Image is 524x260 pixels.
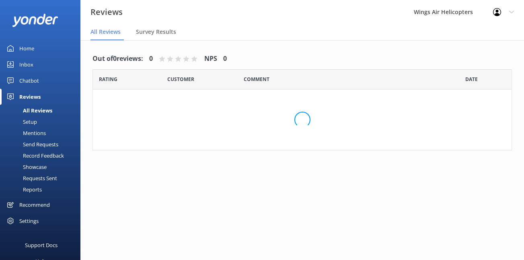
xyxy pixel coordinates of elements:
[19,56,33,73] div: Inbox
[19,197,50,213] div: Recommend
[90,6,123,19] h3: Reviews
[5,105,80,116] a: All Reviews
[5,173,57,184] div: Requests Sent
[5,150,64,161] div: Record Feedback
[19,89,41,105] div: Reviews
[5,161,80,173] a: Showcase
[12,14,58,27] img: yonder-white-logo.png
[5,139,80,150] a: Send Requests
[5,105,52,116] div: All Reviews
[465,75,478,83] span: Date
[204,54,217,64] h4: NPS
[5,116,37,127] div: Setup
[5,127,80,139] a: Mentions
[5,139,58,150] div: Send Requests
[19,40,34,56] div: Home
[92,54,143,64] h4: Out of 0 reviews:
[25,237,58,253] div: Support Docs
[5,173,80,184] a: Requests Sent
[90,28,121,36] span: All Reviews
[5,127,46,139] div: Mentions
[5,116,80,127] a: Setup
[136,28,176,36] span: Survey Results
[19,73,39,89] div: Chatbot
[99,75,117,83] span: Date
[223,54,227,64] h4: 0
[5,184,42,195] div: Reports
[149,54,153,64] h4: 0
[5,184,80,195] a: Reports
[5,150,80,161] a: Record Feedback
[244,75,269,83] span: Question
[167,75,194,83] span: Date
[5,161,47,173] div: Showcase
[19,213,39,229] div: Settings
